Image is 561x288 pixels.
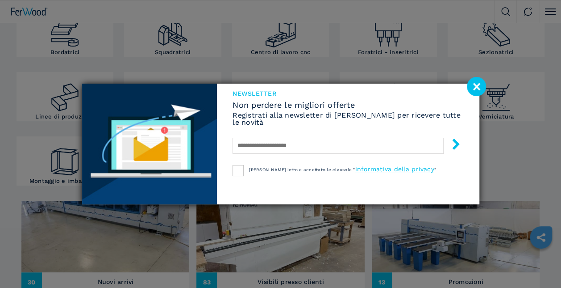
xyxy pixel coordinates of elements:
span: Non perdere le migliori offerte [233,101,463,109]
span: " [434,167,436,172]
button: submit-button [441,135,461,156]
img: Newsletter image [82,84,217,204]
h6: Registrati alla newsletter di [PERSON_NAME] per ricevere tutte le novità [233,112,463,126]
span: [PERSON_NAME] letto e accettato le clausole " [249,167,355,172]
a: informativa della privacy [355,165,434,173]
span: NEWSLETTER [233,90,463,97]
